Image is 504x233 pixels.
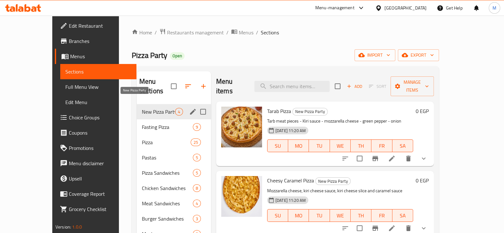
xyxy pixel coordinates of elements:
span: Promotions [69,144,131,152]
span: Upsell [69,175,131,182]
span: [DATE] 11:20 AM [273,128,308,134]
button: SU [267,139,288,152]
div: Meat Sandwiches4 [137,196,211,211]
span: Manage items [396,78,429,94]
button: TH [351,209,371,222]
span: 5 [193,170,201,176]
span: 3 [193,216,201,222]
svg: Show Choices [420,155,427,162]
a: Sections [60,64,136,79]
button: import [354,49,395,61]
span: SA [395,141,411,151]
span: Restaurants management [167,29,224,36]
div: New Pizza Party [292,108,328,116]
img: Cheesy Caramel Pizza [221,176,262,217]
span: Menus [239,29,253,36]
span: Meat Sandwiches [142,200,193,207]
img: Tarab Pizza [221,107,262,147]
span: 9 [193,124,201,130]
span: Pizza Party [132,48,167,62]
svg: Show Choices [420,224,427,232]
span: 5 [193,155,201,161]
span: 4 [175,109,183,115]
div: Open [170,52,185,60]
button: FR [371,209,392,222]
button: Branch-specific-item [368,151,383,166]
span: Grocery Checklist [69,205,131,213]
span: Edit Restaurant [69,22,131,30]
button: TH [351,139,371,152]
a: Coverage Report [55,186,136,201]
div: Pizza25 [137,135,211,150]
span: Tarab Pizza [267,106,291,116]
div: New Pizza Party [315,177,351,185]
span: [DATE] 11:20 AM [273,197,308,203]
span: Select section first [365,81,391,91]
li: / [226,29,229,36]
div: items [191,138,201,146]
button: show more [416,151,431,166]
span: 4 [193,201,201,207]
a: Edit menu item [388,155,396,162]
div: Pastas5 [137,150,211,165]
button: Manage items [391,76,434,96]
span: Add [346,83,363,90]
span: Coverage Report [69,190,131,198]
a: Full Menu View [60,79,136,95]
h6: 0 EGP [416,176,429,185]
span: Pizza [142,138,191,146]
span: Menus [70,53,131,60]
span: Sort sections [180,79,196,94]
a: Edit Menu [60,95,136,110]
div: items [193,215,201,222]
div: Chicken Sandwiches [142,184,193,192]
div: Pizza Sandwiches5 [137,165,211,180]
a: Menus [231,28,253,37]
button: Add section [196,79,211,94]
span: MO [291,211,306,220]
a: Coupons [55,125,136,140]
span: Select to update [353,152,366,165]
span: WE [332,141,348,151]
span: MO [291,141,306,151]
div: Chicken Sandwiches8 [137,180,211,196]
span: SU [270,141,286,151]
a: Home [132,29,152,36]
span: export [403,51,434,59]
span: TH [353,211,369,220]
h6: 0 EGP [416,107,429,116]
button: Add [344,81,365,91]
a: Edit menu item [388,224,396,232]
li: / [155,29,157,36]
button: TU [309,139,330,152]
button: WE [330,209,351,222]
input: search [254,81,330,92]
span: SA [395,211,411,220]
button: edit [188,107,198,117]
span: WE [332,211,348,220]
span: FR [374,211,390,220]
button: MO [288,139,309,152]
button: FR [371,139,392,152]
span: Coupons [69,129,131,137]
span: Pizza Sandwiches [142,169,193,177]
span: Pastas [142,154,193,161]
nav: breadcrumb [132,28,439,37]
div: items [193,123,201,131]
span: Full Menu View [65,83,131,91]
a: Menu disclaimer [55,156,136,171]
div: Burger Sandwiches [142,215,193,222]
p: Tarb meat pieces - Kiri sauce - mozzarella cheese - green pepper - onion [267,117,413,125]
span: Fasting Pizza [142,123,193,131]
a: Promotions [55,140,136,156]
a: Choice Groups [55,110,136,125]
span: Sections [65,68,131,75]
span: Select section [331,80,344,93]
div: items [193,154,201,161]
a: Upsell [55,171,136,186]
span: import [360,51,390,59]
button: MO [288,209,309,222]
